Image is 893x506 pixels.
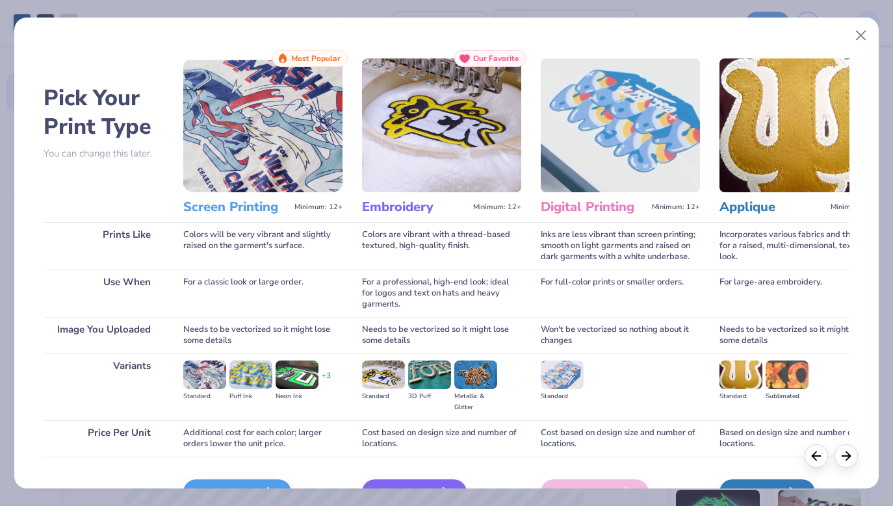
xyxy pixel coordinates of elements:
div: Embroidery [362,479,467,505]
div: Metallic & Glitter [454,391,497,413]
div: + 3 [322,370,331,392]
img: Sublimated [766,361,809,389]
img: Standard [719,361,762,389]
img: Screen Printing [183,58,343,192]
div: Won't be vectorized so nothing about it changes [541,317,700,353]
div: Screen Print [183,479,291,505]
h3: Screen Printing [183,199,289,216]
div: Image You Uploaded [44,317,164,353]
div: Neon Ink [276,391,318,402]
div: Cost based on design size and number of locations. [541,420,700,457]
span: Most Popular [291,54,341,63]
img: Digital Printing [541,58,700,192]
h3: Applique [719,199,825,216]
h2: Pick Your Print Type [44,84,164,141]
div: 3D Puff [408,391,451,402]
div: Standard [362,391,405,402]
p: You can change this later. [44,148,164,159]
img: 3D Puff [408,361,451,389]
div: For a classic look or large order. [183,270,343,317]
div: Incorporates various fabrics and threads for a raised, multi-dimensional, textured look. [719,222,879,270]
div: Standard [541,391,584,402]
span: Our Favorite [473,54,519,63]
span: Minimum: 12+ [473,203,521,212]
img: Embroidery [362,58,521,192]
h3: Embroidery [362,199,468,216]
div: Additional cost for each color; larger orders lower the unit price. [183,420,343,457]
div: Inks are less vibrant than screen printing; smooth on light garments and raised on dark garments ... [541,222,700,270]
span: Minimum: 12+ [831,203,879,212]
h3: Digital Printing [541,199,647,216]
img: Neon Ink [276,361,318,389]
div: Use When [44,270,164,317]
div: For a professional, high-end look; ideal for logos and text on hats and heavy garments. [362,270,521,317]
div: Standard [183,391,226,402]
div: Variants [44,353,164,420]
img: Puff Ink [229,361,272,389]
div: Digital Print [541,479,649,505]
div: Needs to be vectorized so it might lose some details [183,317,343,353]
div: Sublimated [766,391,809,402]
div: Prints Like [44,222,164,270]
img: Metallic & Glitter [454,361,497,389]
div: For large-area embroidery. [719,270,879,317]
img: Standard [362,361,405,389]
div: Cost based on design size and number of locations. [362,420,521,457]
button: Close [849,23,874,48]
div: Needs to be vectorized so it might lose some details [362,317,521,353]
div: Standard [719,391,762,402]
img: Standard [541,361,584,389]
div: Based on design size and number of locations. [719,420,879,457]
div: Colors will be very vibrant and slightly raised on the garment's surface. [183,222,343,270]
div: Puff Ink [229,391,272,402]
div: For full-color prints or smaller orders. [541,270,700,317]
img: Standard [183,361,226,389]
span: Minimum: 12+ [652,203,700,212]
img: Applique [719,58,879,192]
div: Applique [719,479,815,505]
div: Price Per Unit [44,420,164,457]
div: Needs to be vectorized so it might lose some details [719,317,879,353]
div: Colors are vibrant with a thread-based textured, high-quality finish. [362,222,521,270]
span: Minimum: 12+ [294,203,343,212]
